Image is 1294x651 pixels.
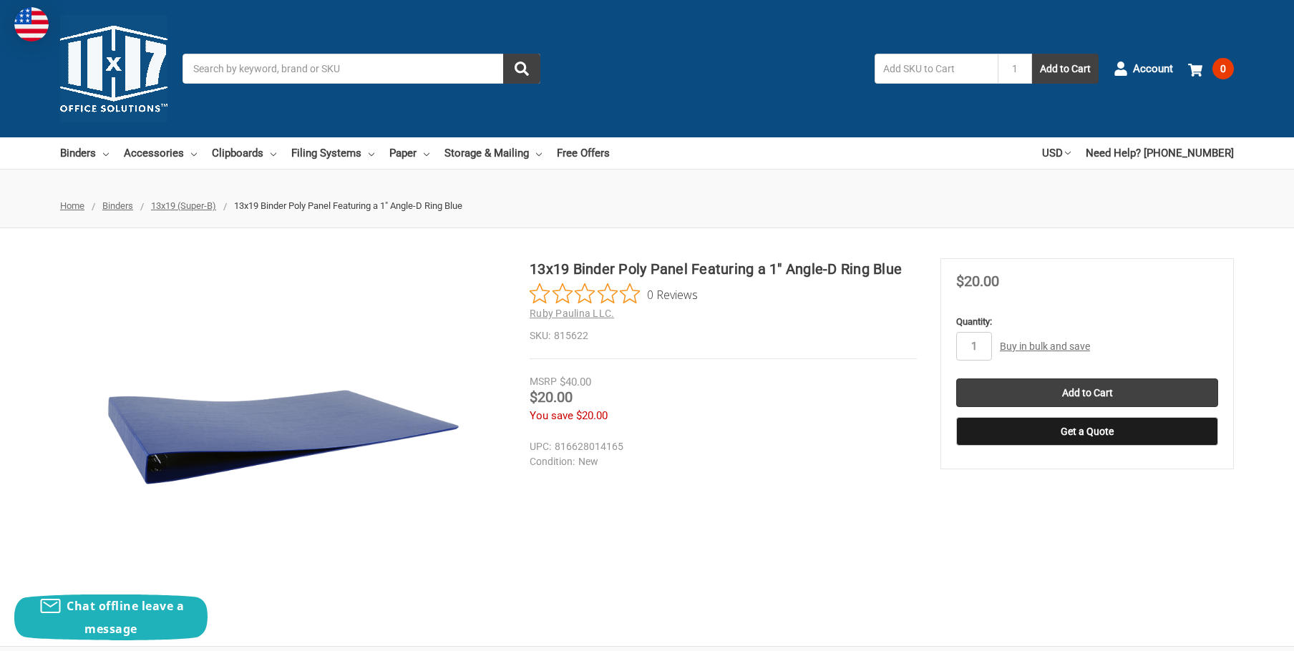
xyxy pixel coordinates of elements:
[1176,612,1294,651] iframe: Google Customer Reviews
[530,374,557,389] div: MSRP
[1042,137,1071,169] a: USD
[1133,61,1173,77] span: Account
[530,388,573,406] span: $20.00
[530,409,573,422] span: You save
[60,137,109,169] a: Binders
[234,200,462,211] span: 13x19 Binder Poly Panel Featuring a 1" Angle-D Ring Blue
[530,439,551,454] dt: UPC:
[14,594,208,640] button: Chat offline leave a message
[530,308,614,319] a: Ruby Paulina LLC.
[557,137,610,169] a: Free Offers
[212,137,276,169] a: Clipboards
[956,315,1218,329] label: Quantity:
[530,454,575,469] dt: Condition:
[14,7,49,41] img: duty and tax information for United States
[1114,50,1173,87] a: Account
[389,137,429,169] a: Paper
[576,409,608,422] span: $20.00
[530,328,550,343] dt: SKU:
[291,137,374,169] a: Filing Systems
[647,283,698,305] span: 0 Reviews
[104,258,462,616] img: 13x19 Binder Poly Panel Featuring a 1" Angle-D Ring Blue
[1032,54,1099,84] button: Add to Cart
[444,137,542,169] a: Storage & Mailing
[530,258,917,280] h1: 13x19 Binder Poly Panel Featuring a 1" Angle-D Ring Blue
[124,137,197,169] a: Accessories
[183,54,540,84] input: Search by keyword, brand or SKU
[875,54,998,84] input: Add SKU to Cart
[956,378,1218,407] input: Add to Cart
[67,598,184,637] span: Chat offline leave a message
[560,376,591,388] span: $40.00
[1000,341,1090,352] a: Buy in bulk and save
[1086,137,1234,169] a: Need Help? [PHONE_NUMBER]
[956,273,999,290] span: $20.00
[1212,58,1234,79] span: 0
[956,417,1218,446] button: Get a Quote
[60,200,84,211] a: Home
[530,439,910,454] dd: 816628014165
[530,328,917,343] dd: 815622
[1188,50,1234,87] a: 0
[102,200,133,211] a: Binders
[60,15,167,122] img: 11x17.com
[530,283,698,305] button: Rated 0 out of 5 stars from 0 reviews. Jump to reviews.
[151,200,216,211] a: 13x19 (Super-B)
[530,454,910,469] dd: New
